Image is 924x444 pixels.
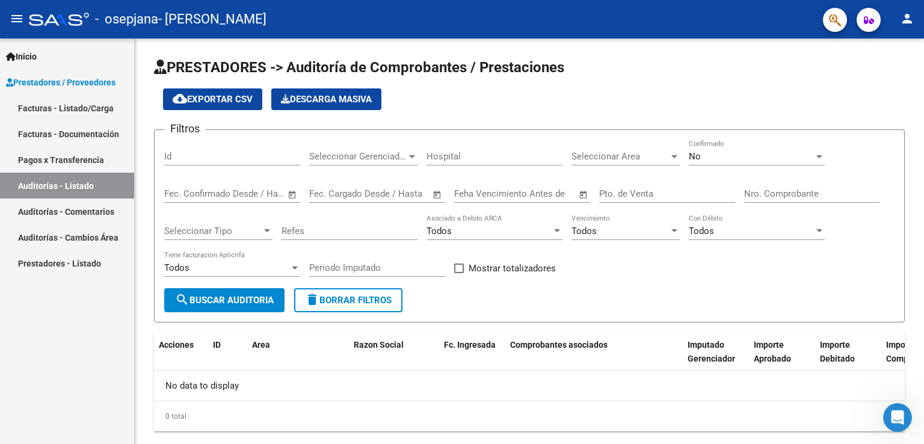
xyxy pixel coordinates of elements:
[154,371,905,401] div: No data to display
[689,226,714,236] span: Todos
[571,151,669,162] span: Seleccionar Area
[10,11,24,26] mat-icon: menu
[175,292,189,307] mat-icon: search
[173,94,253,105] span: Exportar CSV
[208,332,247,385] datatable-header-cell: ID
[271,88,381,110] app-download-masive: Descarga masiva de comprobantes (adjuntos)
[154,59,564,76] span: PRESTADORES -> Auditoría de Comprobantes / Prestaciones
[164,288,285,312] button: Buscar Auditoria
[309,151,407,162] span: Seleccionar Gerenciador
[577,188,591,202] button: Open calendar
[571,226,597,236] span: Todos
[354,340,404,350] span: Razon Social
[683,332,749,385] datatable-header-cell: Imputado Gerenciador
[749,332,815,385] datatable-header-cell: Importe Aprobado
[164,120,206,137] h3: Filtros
[271,88,381,110] button: Descarga Masiva
[688,340,735,363] span: Imputado Gerenciador
[154,401,905,431] div: 0 total
[6,50,37,63] span: Inicio
[305,292,319,307] mat-icon: delete
[427,226,452,236] span: Todos
[224,188,282,199] input: Fecha fin
[158,6,266,32] span: - [PERSON_NAME]
[305,295,392,306] span: Borrar Filtros
[815,332,881,385] datatable-header-cell: Importe Debitado
[754,340,791,363] span: Importe Aprobado
[159,340,194,350] span: Acciones
[309,188,358,199] input: Fecha inicio
[252,340,270,350] span: Area
[294,288,402,312] button: Borrar Filtros
[247,332,331,385] datatable-header-cell: Area
[163,88,262,110] button: Exportar CSV
[164,188,213,199] input: Fecha inicio
[510,340,608,350] span: Comprobantes asociados
[154,332,208,385] datatable-header-cell: Acciones
[689,151,701,162] span: No
[173,91,187,106] mat-icon: cloud_download
[6,76,115,89] span: Prestadores / Proveedores
[164,226,262,236] span: Seleccionar Tipo
[505,332,683,385] datatable-header-cell: Comprobantes asociados
[349,332,439,385] datatable-header-cell: Razon Social
[883,403,912,432] iframe: Intercom live chat
[281,94,372,105] span: Descarga Masiva
[469,261,556,276] span: Mostrar totalizadores
[286,188,300,202] button: Open calendar
[820,340,855,363] span: Importe Debitado
[164,262,189,273] span: Todos
[439,332,505,385] datatable-header-cell: Fc. Ingresada
[175,295,274,306] span: Buscar Auditoria
[444,340,496,350] span: Fc. Ingresada
[213,340,221,350] span: ID
[95,6,158,32] span: - osepjana
[369,188,427,199] input: Fecha fin
[900,11,914,26] mat-icon: person
[431,188,445,202] button: Open calendar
